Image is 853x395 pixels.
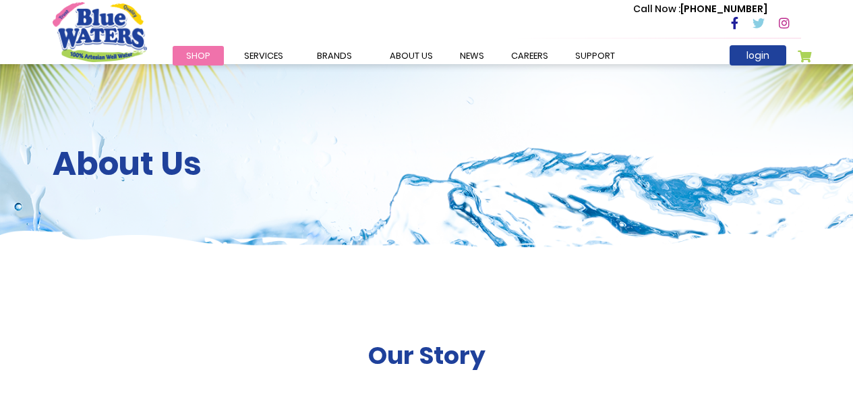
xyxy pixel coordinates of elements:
span: Call Now : [633,2,680,16]
span: Services [244,49,283,62]
a: News [446,46,498,65]
h2: Our Story [368,341,486,370]
a: store logo [53,2,147,61]
span: Shop [186,49,210,62]
a: support [562,46,628,65]
span: Brands [317,49,352,62]
a: login [730,45,786,65]
a: about us [376,46,446,65]
p: [PHONE_NUMBER] [633,2,767,16]
h2: About Us [53,144,801,184]
a: careers [498,46,562,65]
